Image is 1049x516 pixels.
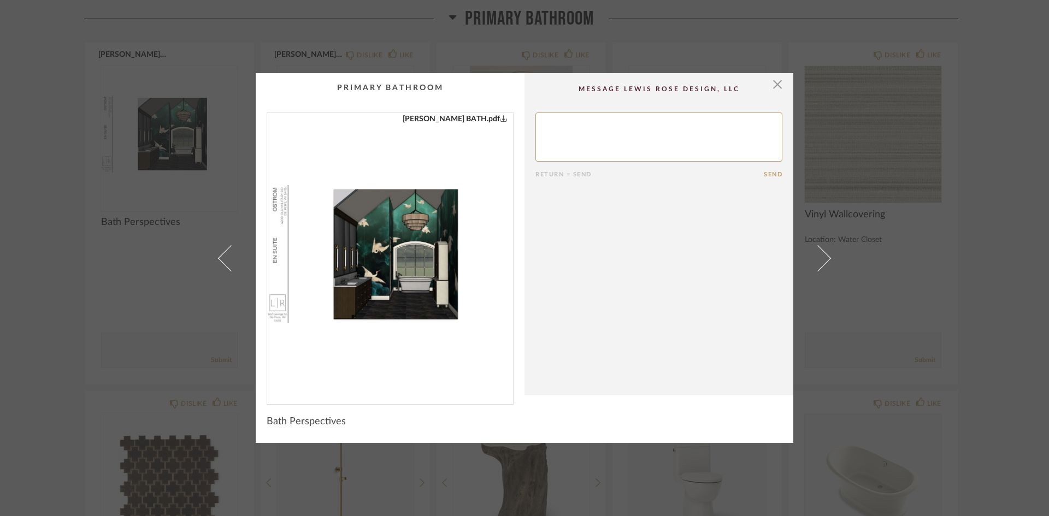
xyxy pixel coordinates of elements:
img: 9f184e00-4a3c-4804-8c6b-8a2d79f1ba83_1000x1000.jpg [267,113,513,395]
div: 0 [267,113,513,395]
span: Bath Perspectives [267,416,346,428]
button: Close [767,73,788,95]
a: [PERSON_NAME] BATH.pdf [403,113,508,125]
button: Send [764,171,782,178]
div: Return = Send [535,171,764,178]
